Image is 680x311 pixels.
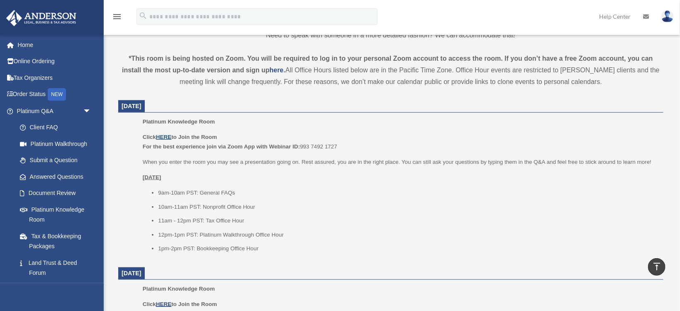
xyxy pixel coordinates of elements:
[6,103,104,119] a: Platinum Q&Aarrow_drop_down
[270,67,284,74] a: here
[156,134,171,140] a: HERE
[12,152,104,169] a: Submit a Question
[158,216,658,226] li: 11am - 12pm PST: Tax Office Hour
[158,202,658,212] li: 10am-11am PST: Nonprofit Office Hour
[6,69,104,86] a: Tax Organizers
[12,254,104,281] a: Land Trust & Deed Forum
[143,132,658,152] p: 993 7492 1727
[112,12,122,22] i: menu
[12,228,104,254] a: Tax & Bookkeeping Packages
[118,53,663,88] div: All Office Hours listed below are in the Pacific Time Zone. Office Hour events are restricted to ...
[661,10,674,22] img: User Pic
[143,143,300,150] b: For the best experience join via Zoom App with Webinar ID:
[12,136,104,152] a: Platinum Walkthrough
[83,103,100,120] span: arrow_drop_down
[139,11,148,20] i: search
[158,230,658,240] li: 12pm-1pm PST: Platinum Walkthrough Office Hour
[12,119,104,136] a: Client FAQ
[648,258,665,276] a: vertical_align_top
[6,53,104,70] a: Online Ordering
[12,201,100,228] a: Platinum Knowledge Room
[143,174,161,180] u: [DATE]
[118,30,663,41] p: Need to speak with someone in a more detailed fashion? We can accommodate that!
[143,134,217,140] b: Click to Join the Room
[158,244,658,254] li: 1pm-2pm PST: Bookkeeping Office Hour
[143,118,215,125] span: Platinum Knowledge Room
[12,168,104,185] a: Answered Questions
[143,157,658,167] p: When you enter the room you may see a presentation going on. Rest assured, you are in the right p...
[6,86,104,103] a: Order StatusNEW
[283,67,285,74] strong: .
[158,188,658,198] li: 9am-10am PST: General FAQs
[143,301,217,307] b: Click to Join the Room
[143,286,215,292] span: Platinum Knowledge Room
[156,301,171,307] a: HERE
[4,10,79,26] img: Anderson Advisors Platinum Portal
[122,55,653,74] strong: *This room is being hosted on Zoom. You will be required to log in to your personal Zoom account ...
[12,185,104,202] a: Document Review
[6,37,104,53] a: Home
[122,270,141,276] span: [DATE]
[652,262,662,272] i: vertical_align_top
[12,281,104,298] a: Portal Feedback
[122,103,141,109] span: [DATE]
[112,15,122,22] a: menu
[48,88,66,101] div: NEW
